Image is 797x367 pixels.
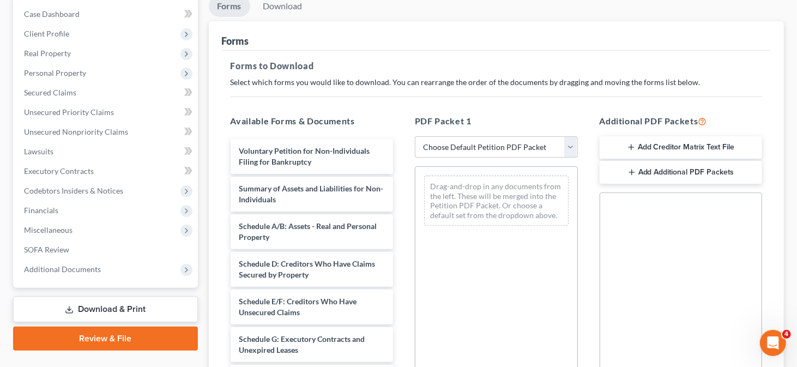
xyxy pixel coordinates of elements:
a: Case Dashboard [15,4,198,24]
span: Financials [24,206,58,215]
h5: Forms to Download [231,59,763,73]
h5: Additional PDF Packets [600,115,763,128]
a: Executory Contracts [15,161,198,181]
span: Codebtors Insiders & Notices [24,186,123,195]
span: Client Profile [24,29,69,38]
a: Lawsuits [15,142,198,161]
h5: PDF Packet 1 [415,115,578,128]
p: Select which forms you would like to download. You can rearrange the order of the documents by dr... [231,77,763,88]
span: Schedule D: Creditors Who Have Claims Secured by Property [239,259,376,279]
a: Secured Claims [15,83,198,103]
span: Unsecured Nonpriority Claims [24,127,128,136]
h5: Available Forms & Documents [231,115,394,128]
span: 4 [782,330,791,339]
span: Voluntary Petition for Non-Individuals Filing for Bankruptcy [239,146,370,166]
a: SOFA Review [15,240,198,260]
span: Additional Documents [24,264,101,274]
span: Personal Property [24,68,86,77]
span: Unsecured Priority Claims [24,107,114,117]
a: Download & Print [13,297,198,322]
span: Lawsuits [24,147,53,156]
button: Add Additional PDF Packets [600,161,763,184]
span: Real Property [24,49,71,58]
span: Schedule G: Executory Contracts and Unexpired Leases [239,334,365,354]
a: Unsecured Nonpriority Claims [15,122,198,142]
span: Miscellaneous [24,225,73,234]
span: Schedule A/B: Assets - Real and Personal Property [239,221,377,242]
span: Case Dashboard [24,9,80,19]
a: Unsecured Priority Claims [15,103,198,122]
span: Executory Contracts [24,166,94,176]
iframe: Intercom live chat [760,330,786,356]
span: SOFA Review [24,245,69,254]
span: Summary of Assets and Liabilities for Non-Individuals [239,184,384,204]
div: Drag-and-drop in any documents from the left. These will be merged into the Petition PDF Packet. ... [424,176,569,226]
button: Add Creditor Matrix Text File [600,136,763,159]
a: Review & File [13,327,198,351]
div: Forms [222,34,249,47]
span: Schedule E/F: Creditors Who Have Unsecured Claims [239,297,357,317]
span: Secured Claims [24,88,76,97]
